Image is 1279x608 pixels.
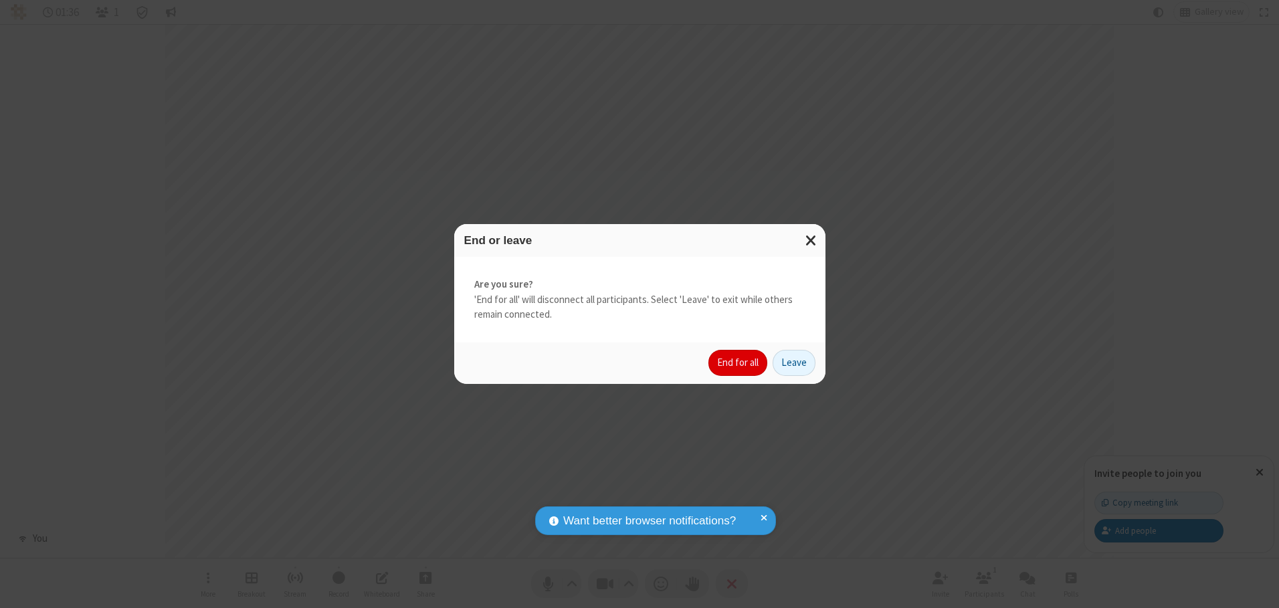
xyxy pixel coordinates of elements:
button: Close modal [797,224,825,257]
div: 'End for all' will disconnect all participants. Select 'Leave' to exit while others remain connec... [454,257,825,342]
button: End for all [708,350,767,377]
span: Want better browser notifications? [563,512,736,530]
strong: Are you sure? [474,277,805,292]
button: Leave [773,350,815,377]
h3: End or leave [464,234,815,247]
